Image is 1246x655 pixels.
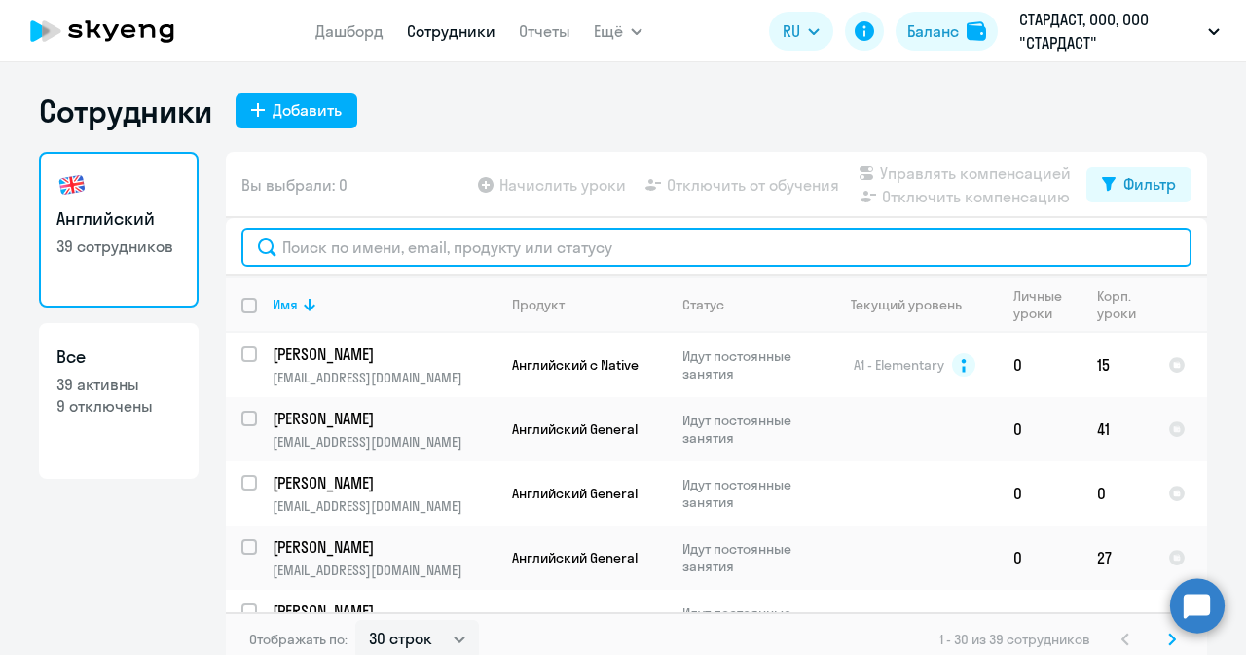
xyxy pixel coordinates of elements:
[1081,333,1153,397] td: 15
[273,600,495,622] a: [PERSON_NAME]
[998,333,1081,397] td: 0
[56,206,181,232] h3: Английский
[512,356,639,374] span: Английский с Native
[273,497,495,515] p: [EMAIL_ADDRESS][DOMAIN_NAME]
[512,549,638,566] span: Английский General
[783,19,800,43] span: RU
[273,296,298,313] div: Имя
[769,12,833,51] button: RU
[682,412,816,447] p: Идут постоянные занятия
[249,631,348,648] span: Отображать по:
[1009,8,1229,55] button: СТАРДАСТ, ООО, ООО "СТАРДАСТ"
[39,152,199,308] a: Английский39 сотрудников
[939,631,1090,648] span: 1 - 30 из 39 сотрудников
[56,374,181,395] p: 39 активны
[1086,167,1191,202] button: Фильтр
[682,540,816,575] p: Идут постоянные занятия
[682,604,816,639] p: Идут постоянные занятия
[273,408,493,429] p: [PERSON_NAME]
[273,98,342,122] div: Добавить
[682,476,816,511] p: Идут постоянные занятия
[854,356,944,374] span: A1 - Elementary
[1081,590,1153,654] td: 30
[512,296,565,313] div: Продукт
[512,420,638,438] span: Английский General
[682,296,724,313] div: Статус
[273,296,495,313] div: Имя
[998,461,1081,526] td: 0
[273,562,495,579] p: [EMAIL_ADDRESS][DOMAIN_NAME]
[56,345,181,370] h3: Все
[832,296,997,313] div: Текущий уровень
[998,590,1081,654] td: 0
[998,397,1081,461] td: 0
[273,369,495,386] p: [EMAIL_ADDRESS][DOMAIN_NAME]
[1081,461,1153,526] td: 0
[896,12,998,51] button: Балансbalance
[1081,397,1153,461] td: 41
[273,344,495,365] a: [PERSON_NAME]
[682,347,816,382] p: Идут постоянные занятия
[967,21,986,41] img: balance
[273,472,495,493] a: [PERSON_NAME]
[39,91,212,130] h1: Сотрудники
[1081,526,1153,590] td: 27
[407,21,495,41] a: Сотрудники
[241,228,1191,267] input: Поиск по имени, email, продукту или статусу
[512,485,638,502] span: Английский General
[519,21,570,41] a: Отчеты
[851,296,962,313] div: Текущий уровень
[273,600,493,622] p: [PERSON_NAME]
[273,344,493,365] p: [PERSON_NAME]
[273,536,493,558] p: [PERSON_NAME]
[273,433,495,451] p: [EMAIL_ADDRESS][DOMAIN_NAME]
[594,19,623,43] span: Ещё
[907,19,959,43] div: Баланс
[315,21,384,41] a: Дашборд
[39,323,199,479] a: Все39 активны9 отключены
[1013,287,1081,322] div: Личные уроки
[1097,287,1152,322] div: Корп. уроки
[241,173,348,197] span: Вы выбрали: 0
[273,408,495,429] a: [PERSON_NAME]
[56,169,88,200] img: english
[236,93,357,128] button: Добавить
[594,12,642,51] button: Ещё
[998,526,1081,590] td: 0
[1123,172,1176,196] div: Фильтр
[56,236,181,257] p: 39 сотрудников
[273,472,493,493] p: [PERSON_NAME]
[273,536,495,558] a: [PERSON_NAME]
[56,395,181,417] p: 9 отключены
[1019,8,1200,55] p: СТАРДАСТ, ООО, ООО "СТАРДАСТ"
